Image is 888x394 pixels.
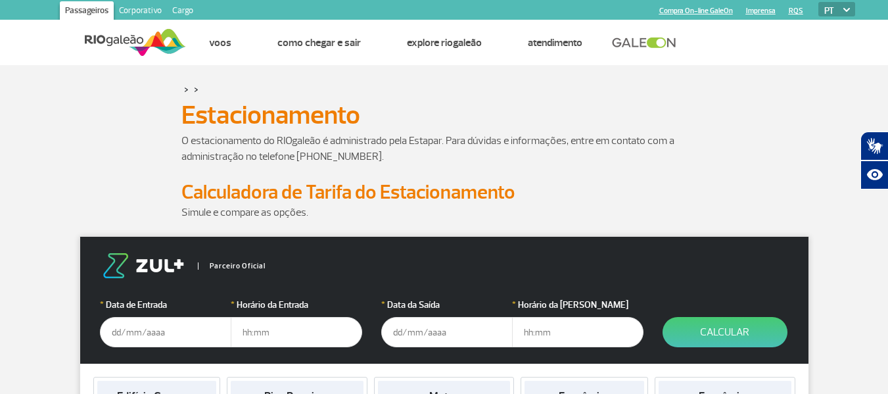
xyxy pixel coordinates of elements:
[860,132,888,189] div: Plugin de acessibilidade da Hand Talk.
[860,132,888,160] button: Abrir tradutor de língua de sinais.
[231,298,362,312] label: Horário da Entrada
[194,82,199,97] a: >
[860,160,888,189] button: Abrir recursos assistivos.
[184,82,189,97] a: >
[381,298,513,312] label: Data da Saída
[100,298,231,312] label: Data de Entrada
[659,7,733,15] a: Compra On-line GaleOn
[100,253,187,278] img: logo-zul.png
[181,205,707,220] p: Simule e compare as opções.
[512,298,643,312] label: Horário da [PERSON_NAME]
[407,36,482,49] a: Explore RIOgaleão
[198,262,266,270] span: Parceiro Oficial
[381,317,513,347] input: dd/mm/aaaa
[528,36,582,49] a: Atendimento
[277,36,361,49] a: Como chegar e sair
[231,317,362,347] input: hh:mm
[512,317,643,347] input: hh:mm
[746,7,776,15] a: Imprensa
[663,317,787,347] button: Calcular
[181,133,707,164] p: O estacionamento do RIOgaleão é administrado pela Estapar. Para dúvidas e informações, entre em c...
[167,1,199,22] a: Cargo
[60,1,114,22] a: Passageiros
[209,36,231,49] a: Voos
[114,1,167,22] a: Corporativo
[100,317,231,347] input: dd/mm/aaaa
[181,180,707,205] h2: Calculadora de Tarifa do Estacionamento
[789,7,803,15] a: RQS
[181,104,707,126] h1: Estacionamento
